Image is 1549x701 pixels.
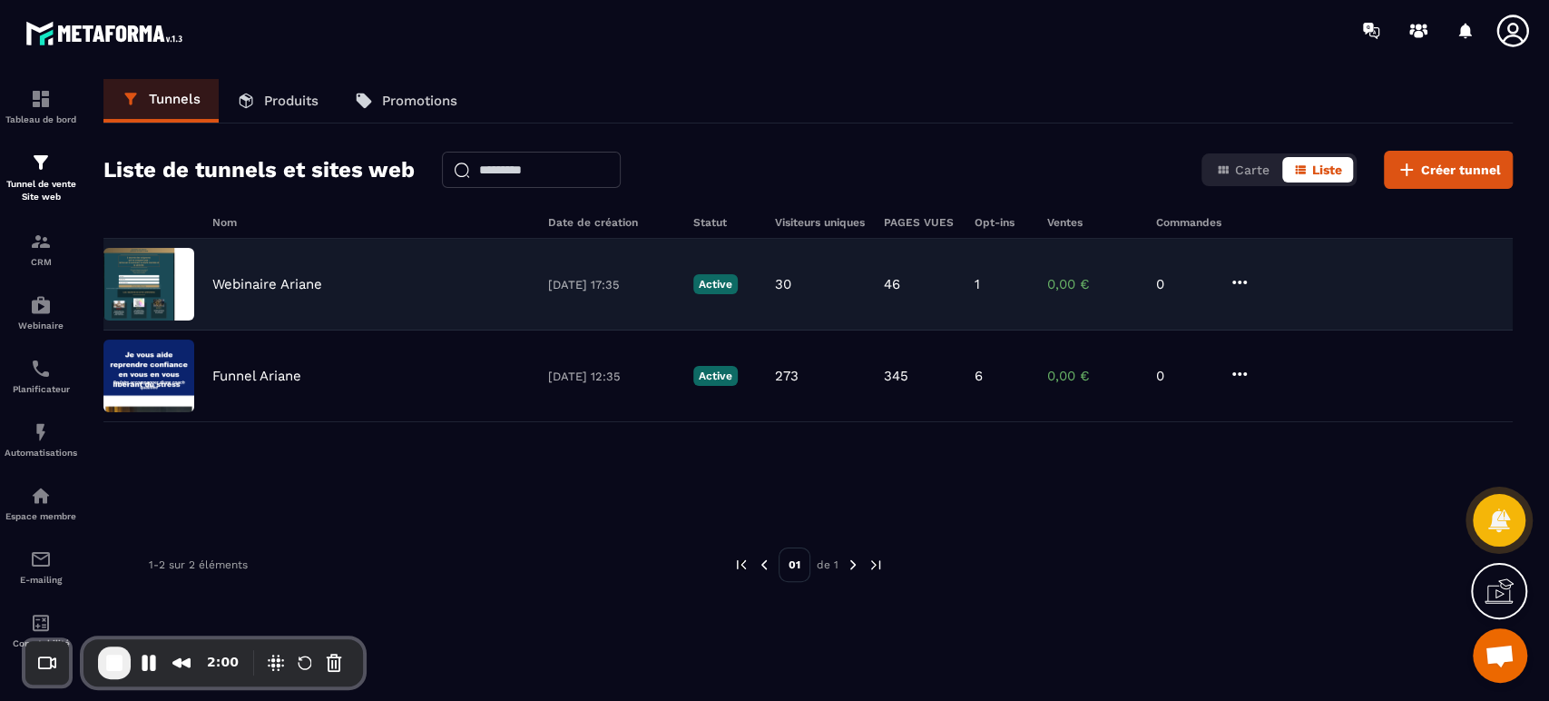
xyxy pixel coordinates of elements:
[212,276,322,292] p: Webinaire Ariane
[1235,163,1270,177] span: Carte
[5,598,77,662] a: accountantaccountantComptabilité
[212,216,530,229] h6: Nom
[693,366,738,386] p: Active
[5,114,77,124] p: Tableau de bord
[1047,368,1138,384] p: 0,00 €
[212,368,301,384] p: Funnel Ariane
[779,548,810,582] p: 01
[149,91,201,107] p: Tunnels
[733,557,750,573] img: prev
[1384,151,1513,189] button: Créer tunnel
[1156,276,1211,292] p: 0
[693,216,757,229] h6: Statut
[1047,216,1138,229] h6: Ventes
[30,231,52,252] img: formation
[884,368,908,384] p: 345
[5,281,77,344] a: automationsautomationsWebinaire
[5,535,77,598] a: emailemailE-mailing
[975,368,983,384] p: 6
[5,257,77,267] p: CRM
[5,408,77,471] a: automationsautomationsAutomatisations
[1312,163,1342,177] span: Liste
[845,557,861,573] img: next
[5,511,77,521] p: Espace membre
[5,138,77,217] a: formationformationTunnel de vente Site web
[1473,628,1527,683] div: Ouvrir le chat
[884,276,900,292] p: 46
[30,421,52,443] img: automations
[30,152,52,173] img: formation
[756,557,772,573] img: prev
[1205,157,1280,183] button: Carte
[775,276,791,292] p: 30
[30,358,52,380] img: scheduler
[5,448,77,458] p: Automatisations
[5,344,77,408] a: schedulerschedulerPlanificateur
[5,321,77,331] p: Webinaire
[30,548,52,570] img: email
[868,557,884,573] img: next
[1156,368,1211,384] p: 0
[5,471,77,535] a: automationsautomationsEspace membre
[775,368,799,384] p: 273
[337,79,475,123] a: Promotions
[775,216,866,229] h6: Visiteurs uniques
[1156,216,1221,229] h6: Commandes
[382,93,457,109] p: Promotions
[30,485,52,507] img: automations
[975,216,1029,229] h6: Opt-ins
[884,216,956,229] h6: PAGES VUES
[149,558,248,571] p: 1-2 sur 2 éléments
[25,16,189,50] img: logo
[5,384,77,394] p: Planificateur
[30,88,52,110] img: formation
[264,93,319,109] p: Produits
[30,294,52,316] img: automations
[817,558,838,572] p: de 1
[1421,161,1501,179] span: Créer tunnel
[219,79,337,123] a: Produits
[5,638,77,648] p: Comptabilité
[1282,157,1353,183] button: Liste
[5,575,77,585] p: E-mailing
[548,278,675,291] p: [DATE] 17:35
[548,370,675,383] p: [DATE] 12:35
[103,152,415,188] h2: Liste de tunnels et sites web
[5,217,77,281] a: formationformationCRM
[548,216,675,229] h6: Date de création
[1047,276,1138,292] p: 0,00 €
[103,340,194,412] img: image
[103,248,194,321] img: image
[693,274,738,294] p: Active
[30,612,52,634] img: accountant
[103,79,219,123] a: Tunnels
[975,276,980,292] p: 1
[5,74,77,138] a: formationformationTableau de bord
[5,178,77,203] p: Tunnel de vente Site web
